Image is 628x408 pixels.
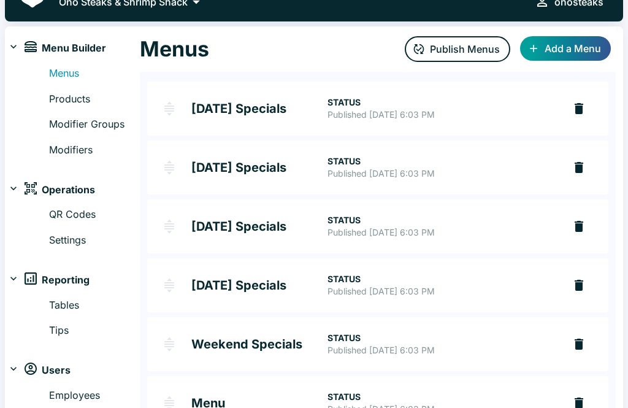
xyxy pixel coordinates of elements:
div: Wednesday's Specials [147,140,608,194]
a: Settings [49,233,140,248]
h2: [DATE] Specials [191,220,327,233]
h2: [DATE] Specials [191,161,327,174]
h2: Weekend Specials [191,338,327,350]
img: operations [25,182,37,194]
button: delete Thursday's Specials [564,212,594,241]
img: drag-handle.svg [162,278,177,293]
a: Modifiers [49,142,140,158]
div: menuMenu Builder [5,36,140,61]
div: Friday's Specials [147,258,608,312]
img: drag-handle.svg [162,219,177,234]
p: Published [DATE] 6:03 PM [327,109,554,121]
div: Monday's Specials [147,82,608,136]
a: [DATE] SpecialsSTATUSPublished [DATE] 6:03 PM [147,82,564,136]
span: Operations [42,182,95,198]
div: usersUsers [5,358,140,383]
p: Published [DATE] 6:03 PM [327,285,554,298]
button: delete Monday's Specials [564,94,594,123]
a: [DATE] SpecialsSTATUSPublished [DATE] 6:03 PM [147,140,564,194]
a: Weekend SpecialsSTATUSPublished [DATE] 6:03 PM [147,317,564,371]
img: menu [25,41,37,52]
span: Reporting [42,272,90,288]
a: Products [49,91,140,107]
a: Employees [49,388,140,404]
button: delete Friday's Specials [564,271,594,300]
div: reportsReporting [5,268,140,293]
a: Modifier Groups [49,117,140,133]
img: users [25,363,37,375]
a: Menus [49,66,140,82]
button: Publish Menus [405,36,510,62]
p: STATUS [327,214,554,226]
h1: Menus [140,36,209,62]
button: Add a Menu [520,36,611,61]
a: [DATE] SpecialsSTATUSPublished [DATE] 6:03 PM [147,258,564,312]
p: STATUS [327,273,554,285]
div: Thursday's Specials [147,199,608,253]
a: [DATE] SpecialsSTATUSPublished [DATE] 6:03 PM [147,199,564,253]
div: Weekend Specials [147,317,608,371]
p: STATUS [327,96,554,109]
a: Tips [49,323,140,339]
p: STATUS [327,391,554,403]
h2: [DATE] Specials [191,102,327,115]
a: Tables [49,298,140,314]
span: Menu Builder [42,40,106,56]
button: delete Wednesday's Specials [564,153,594,182]
img: drag-handle.svg [162,101,177,116]
img: reports [25,272,37,285]
h2: [DATE] Specials [191,279,327,291]
img: drag-handle.svg [162,337,177,352]
p: STATUS [327,155,554,167]
button: delete Weekend Specials [564,329,594,359]
img: drag-handle.svg [162,160,177,175]
a: QR Codes [49,207,140,223]
p: Published [DATE] 6:03 PM [327,344,554,356]
p: Published [DATE] 6:03 PM [327,226,554,239]
div: operationsOperations [5,177,140,202]
p: STATUS [327,332,554,344]
p: Published [DATE] 6:03 PM [327,167,554,180]
span: Users [42,363,71,379]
